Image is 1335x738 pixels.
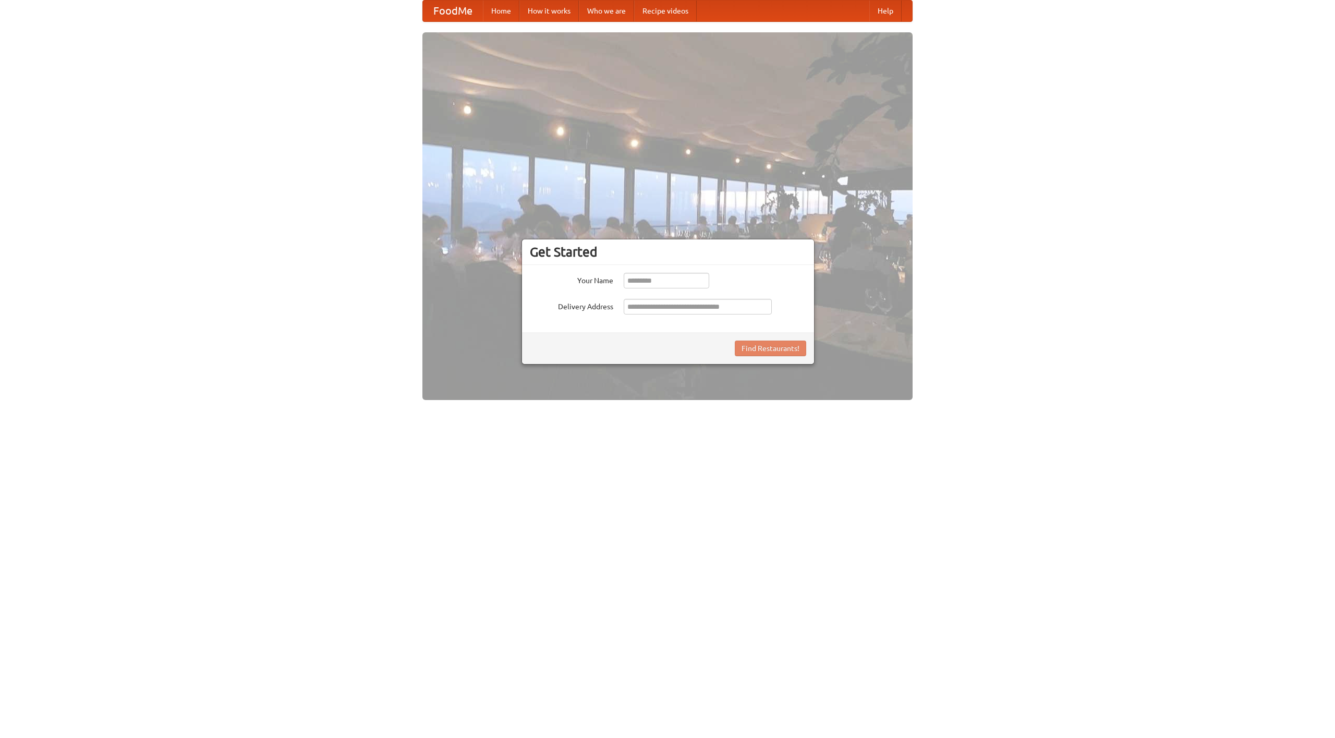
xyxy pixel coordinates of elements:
a: Recipe videos [634,1,697,21]
a: Who we are [579,1,634,21]
a: Help [869,1,902,21]
label: Your Name [530,273,613,286]
button: Find Restaurants! [735,341,806,356]
label: Delivery Address [530,299,613,312]
a: FoodMe [423,1,483,21]
a: Home [483,1,519,21]
a: How it works [519,1,579,21]
h3: Get Started [530,244,806,260]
